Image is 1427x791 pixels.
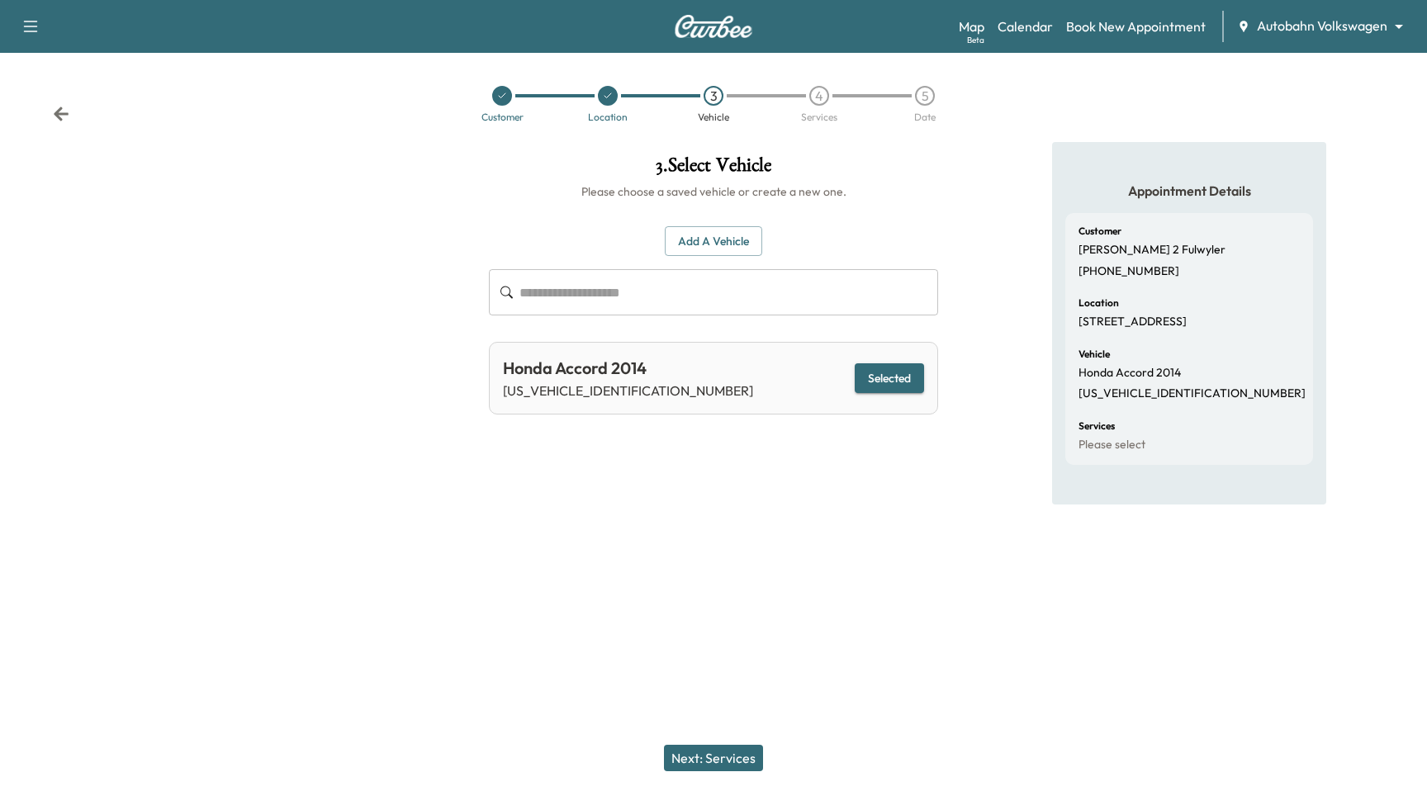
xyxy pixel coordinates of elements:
[1079,349,1110,359] h6: Vehicle
[698,112,729,122] div: Vehicle
[1079,264,1179,279] p: [PHONE_NUMBER]
[1065,182,1313,200] h5: Appointment Details
[664,745,763,771] button: Next: Services
[503,381,753,400] p: [US_VEHICLE_IDENTIFICATION_NUMBER]
[855,363,924,394] button: Selected
[704,86,723,106] div: 3
[53,106,69,122] div: Back
[801,112,837,122] div: Services
[1079,315,1187,329] p: [STREET_ADDRESS]
[914,112,936,122] div: Date
[1079,243,1226,258] p: [PERSON_NAME] 2 Fulwyler
[809,86,829,106] div: 4
[674,15,753,38] img: Curbee Logo
[489,183,938,200] h6: Please choose a saved vehicle or create a new one.
[1079,298,1119,308] h6: Location
[1079,226,1121,236] h6: Customer
[967,34,984,46] div: Beta
[998,17,1053,36] a: Calendar
[665,226,762,257] button: Add a Vehicle
[481,112,524,122] div: Customer
[1066,17,1206,36] a: Book New Appointment
[1079,438,1145,452] p: Please select
[588,112,628,122] div: Location
[489,155,938,183] h1: 3 . Select Vehicle
[503,356,753,381] div: Honda Accord 2014
[1079,421,1115,431] h6: Services
[959,17,984,36] a: MapBeta
[915,86,935,106] div: 5
[1079,366,1181,381] p: Honda Accord 2014
[1079,386,1306,401] p: [US_VEHICLE_IDENTIFICATION_NUMBER]
[1257,17,1387,36] span: Autobahn Volkswagen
